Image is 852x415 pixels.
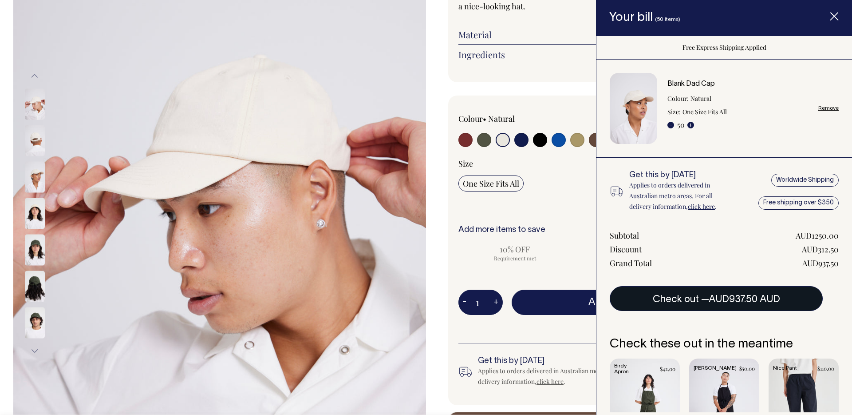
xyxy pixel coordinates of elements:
span: • [483,113,486,124]
span: Requirement met [581,255,686,262]
button: Next [28,341,41,361]
dd: Natural [690,93,711,104]
h6: Check these out in the meantime [610,338,839,351]
span: 10% OFF [463,244,567,255]
span: Free Express Shipping Applied [512,320,811,331]
button: - [458,294,471,311]
input: 20% OFF Requirement met [577,241,690,264]
div: Discount [610,244,642,255]
div: Subtotal [610,230,639,241]
input: One Size Fits All [458,176,524,192]
a: Blank Dad Cap [667,81,715,87]
a: click here [688,202,715,211]
img: natural [25,125,45,156]
h6: Get this by [DATE] [629,171,734,180]
button: Check out —AUD937.50 AUD [610,286,823,311]
span: Add to bill [588,298,632,307]
h6: Get this by [DATE] [478,357,651,366]
p: Applies to orders delivered in Australian metro areas. For all delivery information, . [629,180,734,212]
span: AUD937.50 AUD [709,295,780,304]
label: Natural [488,113,515,124]
img: olive [25,307,45,338]
input: 10% OFF Requirement met [458,241,572,264]
a: Ingredients [458,49,811,60]
button: + [489,294,503,311]
span: Free Express Shipping Applied [682,43,766,52]
img: natural [25,88,45,120]
span: Requirement met [463,255,567,262]
a: Remove [818,105,839,111]
button: - [667,122,674,128]
div: Colour [458,113,600,124]
img: Blank Dad Cap [610,73,657,144]
a: Material [458,29,811,40]
img: olive [25,234,45,265]
h6: Add more items to save [458,226,811,235]
img: natural [25,161,45,192]
a: click here [536,377,564,386]
div: Applies to orders delivered in Australian metro areas. For all delivery information, . [478,366,651,387]
dt: Colour: [667,93,689,104]
div: AUD1250.00 [796,230,839,241]
span: One Size Fits All [463,178,519,189]
dt: Size: [667,107,681,117]
button: + [687,122,694,128]
img: olive [25,271,45,302]
span: 20% OFF [581,244,686,255]
dd: One Size Fits All [682,107,727,117]
div: AUD312.50 [802,244,839,255]
div: Grand Total [610,258,652,268]
button: Previous [28,66,41,86]
img: natural [25,198,45,229]
span: (50 items) [655,17,680,22]
button: Add to bill —AUD25.00AUD18.75 [512,290,811,315]
div: Size [458,158,811,169]
div: AUD937.50 [802,258,839,268]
